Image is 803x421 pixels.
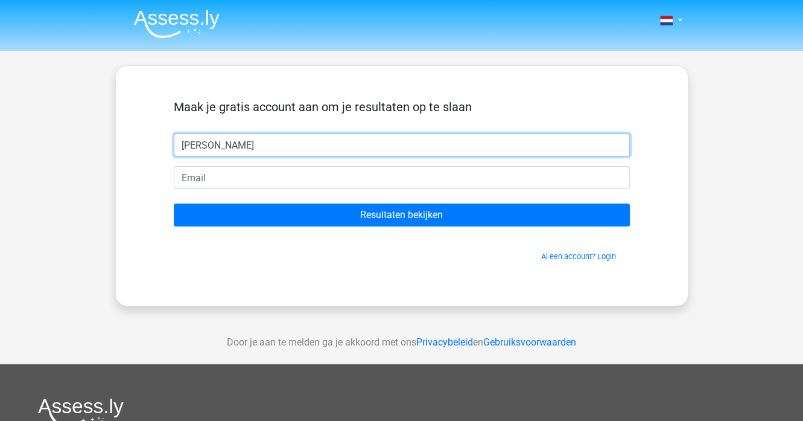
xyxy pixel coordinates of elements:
[174,204,630,227] input: Resultaten bekijken
[174,166,630,189] input: Email
[483,336,576,348] a: Gebruiksvoorwaarden
[134,10,220,38] img: Assessly
[174,133,630,156] input: Voornaam
[541,252,616,261] a: Al een account? Login
[174,100,630,114] h5: Maak je gratis account aan om je resultaten op te slaan
[416,336,473,348] a: Privacybeleid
